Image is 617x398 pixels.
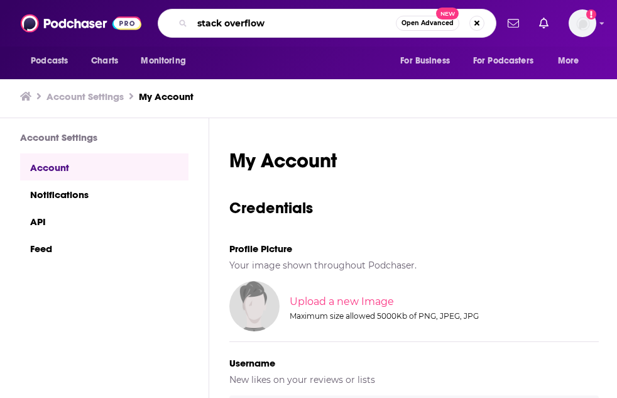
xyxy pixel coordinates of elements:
[436,8,459,19] span: New
[549,49,595,73] button: open menu
[229,148,599,173] h1: My Account
[586,9,596,19] svg: Add a profile image
[396,16,459,31] button: Open AdvancedNew
[465,49,552,73] button: open menu
[158,9,496,38] div: Search podcasts, credits, & more...
[400,52,450,70] span: For Business
[83,49,126,73] a: Charts
[192,13,396,33] input: Search podcasts, credits, & more...
[46,91,124,102] a: Account Settings
[229,243,599,255] h5: Profile Picture
[391,49,466,73] button: open menu
[503,13,524,34] a: Show notifications dropdown
[569,9,596,37] button: Show profile menu
[401,20,454,26] span: Open Advanced
[569,9,596,37] img: User Profile
[132,49,202,73] button: open menu
[20,180,188,207] a: Notifications
[22,49,84,73] button: open menu
[229,374,599,385] h5: New likes on your reviews or lists
[91,52,118,70] span: Charts
[21,11,141,35] img: Podchaser - Follow, Share and Rate Podcasts
[139,91,194,102] a: My Account
[569,9,596,37] span: Logged in as ischmitt
[229,281,280,331] img: Your profile image
[534,13,554,34] a: Show notifications dropdown
[229,357,599,369] h5: Username
[229,260,599,271] h5: Your image shown throughout Podchaser.
[20,153,188,180] a: Account
[290,311,596,321] div: Maximum size allowed 5000Kb of PNG, JPEG, JPG
[20,235,188,262] a: Feed
[20,207,188,235] a: API
[141,52,185,70] span: Monitoring
[473,52,533,70] span: For Podcasters
[229,198,599,218] h3: Credentials
[20,131,188,143] h3: Account Settings
[558,52,579,70] span: More
[31,52,68,70] span: Podcasts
